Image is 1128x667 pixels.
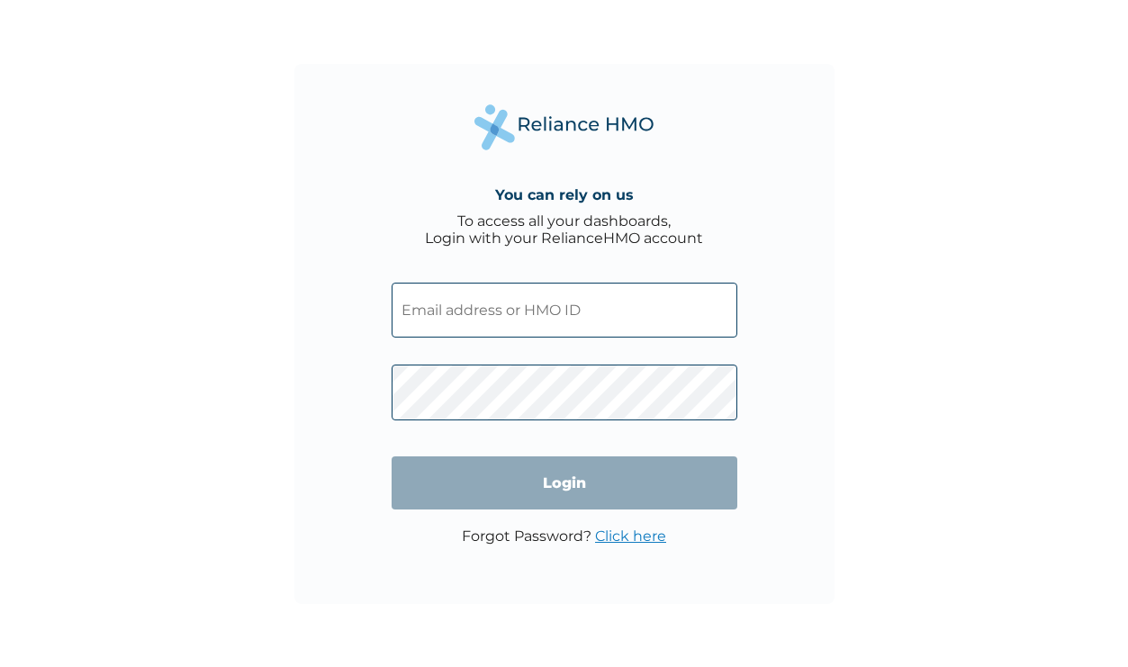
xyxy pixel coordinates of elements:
[392,283,737,338] input: Email address or HMO ID
[474,104,654,150] img: Reliance Health's Logo
[425,212,703,247] div: To access all your dashboards, Login with your RelianceHMO account
[392,456,737,509] input: Login
[495,186,634,203] h4: You can rely on us
[595,527,666,545] a: Click here
[462,527,666,545] p: Forgot Password?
